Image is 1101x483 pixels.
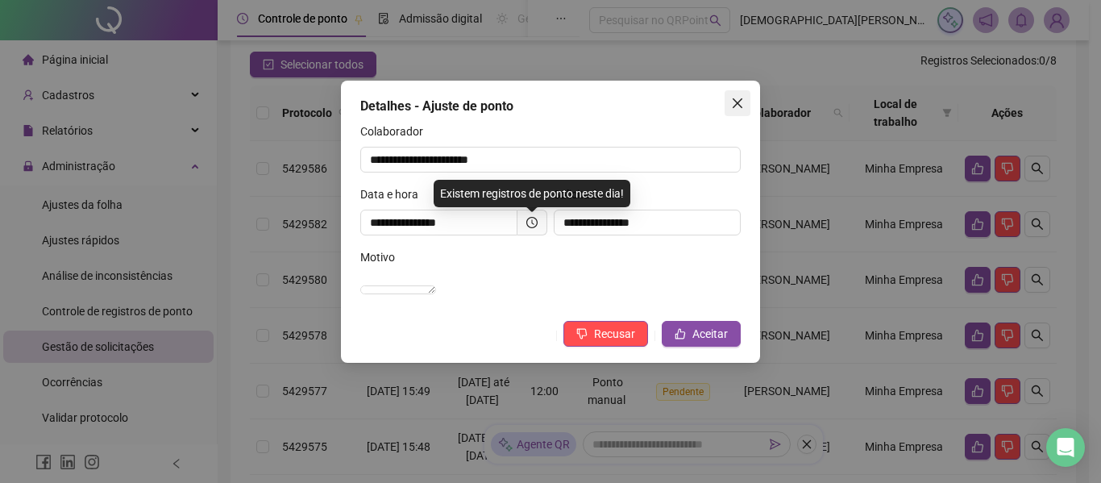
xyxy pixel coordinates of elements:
div: Detalhes - Ajuste de ponto [360,97,741,116]
label: Data e hora [360,185,429,203]
div: Open Intercom Messenger [1046,428,1085,467]
span: like [675,328,686,339]
button: Aceitar [662,321,741,347]
span: Aceitar [692,325,728,343]
label: Motivo [360,248,405,266]
span: clock-circle [526,217,538,228]
span: dislike [576,328,588,339]
label: Colaborador [360,123,434,140]
span: close [731,97,744,110]
span: Recusar [594,325,635,343]
div: Existem registros de ponto neste dia! [434,180,630,207]
button: Close [725,90,750,116]
button: Recusar [563,321,648,347]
